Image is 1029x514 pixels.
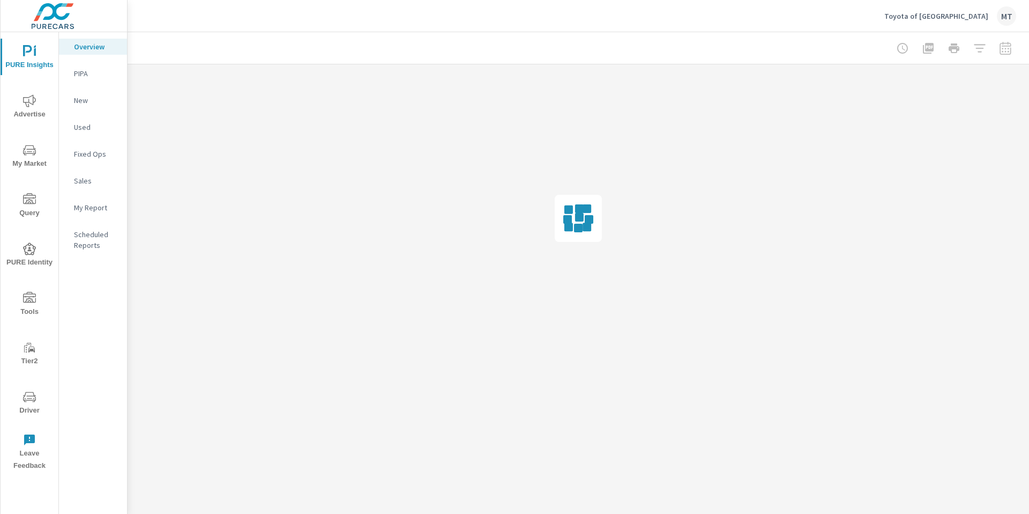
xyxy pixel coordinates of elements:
span: Query [4,193,55,219]
span: Driver [4,391,55,417]
div: New [59,92,127,108]
div: Used [59,119,127,135]
p: My Report [74,202,118,213]
div: My Report [59,200,127,216]
div: Overview [59,39,127,55]
div: Sales [59,173,127,189]
p: New [74,95,118,106]
span: Advertise [4,94,55,121]
p: Overview [74,41,118,52]
div: MT [997,6,1016,26]
div: Fixed Ops [59,146,127,162]
div: Scheduled Reports [59,226,127,253]
p: PIPA [74,68,118,79]
div: nav menu [1,32,58,476]
div: PIPA [59,65,127,82]
span: PURE Insights [4,45,55,71]
p: Toyota of [GEOGRAPHIC_DATA] [884,11,988,21]
p: Used [74,122,118,133]
span: PURE Identity [4,243,55,269]
span: Leave Feedback [4,434,55,472]
span: My Market [4,144,55,170]
span: Tools [4,292,55,318]
span: Tier2 [4,341,55,368]
p: Sales [74,175,118,186]
p: Fixed Ops [74,149,118,159]
p: Scheduled Reports [74,229,118,251]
